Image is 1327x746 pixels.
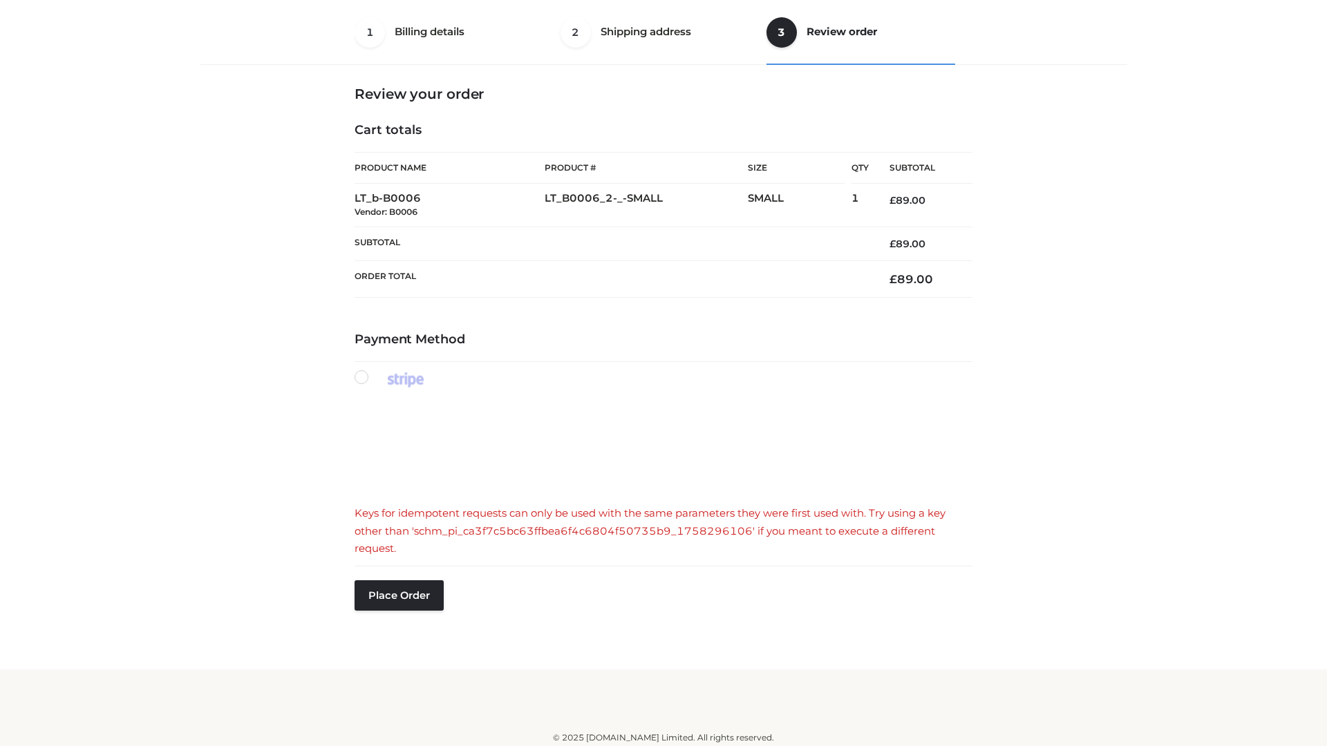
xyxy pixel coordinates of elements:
[355,332,972,347] h4: Payment Method
[890,194,896,207] span: £
[205,731,1122,745] div: © 2025 [DOMAIN_NAME] Limited. All rights reserved.
[890,238,896,250] span: £
[355,152,545,184] th: Product Name
[355,580,444,611] button: Place order
[355,184,545,227] td: LT_b-B0006
[355,227,869,260] th: Subtotal
[748,184,851,227] td: SMALL
[355,504,972,557] div: Keys for idempotent requests can only be used with the same parameters they were first used with....
[355,261,869,298] th: Order Total
[890,272,897,286] span: £
[851,152,869,184] th: Qty
[355,86,972,102] h3: Review your order
[352,402,970,490] iframe: Secure payment input frame
[355,123,972,138] h4: Cart totals
[890,272,933,286] bdi: 89.00
[355,207,417,217] small: Vendor: B0006
[851,184,869,227] td: 1
[545,184,748,227] td: LT_B0006_2-_-SMALL
[748,153,845,184] th: Size
[545,152,748,184] th: Product #
[869,153,972,184] th: Subtotal
[890,194,925,207] bdi: 89.00
[890,238,925,250] bdi: 89.00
